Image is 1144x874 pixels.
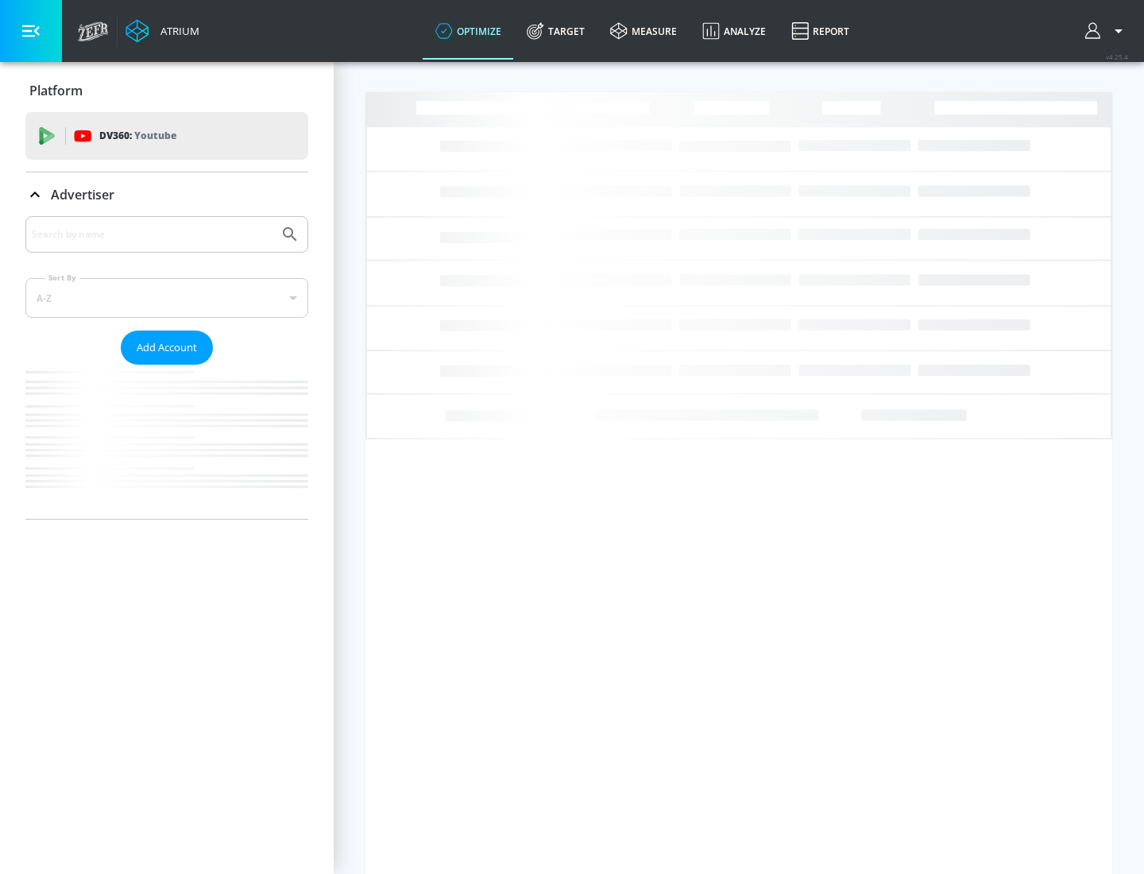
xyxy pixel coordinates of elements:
input: Search by name [32,224,272,245]
p: Platform [29,82,83,99]
div: Atrium [154,24,199,38]
div: A-Z [25,278,308,318]
a: Target [514,2,597,60]
p: Youtube [134,127,176,144]
a: measure [597,2,690,60]
div: DV360: Youtube [25,112,308,160]
p: DV360: [99,127,176,145]
p: Advertiser [51,186,114,203]
div: Advertiser [25,172,308,217]
div: Advertiser [25,216,308,519]
nav: list of Advertiser [25,365,308,519]
label: Sort By [45,273,79,283]
div: Platform [25,68,308,113]
span: Add Account [137,338,197,357]
a: optimize [423,2,514,60]
a: Atrium [126,19,199,43]
a: Analyze [690,2,779,60]
a: Report [779,2,862,60]
span: v 4.25.4 [1106,52,1128,61]
button: Add Account [121,331,213,365]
